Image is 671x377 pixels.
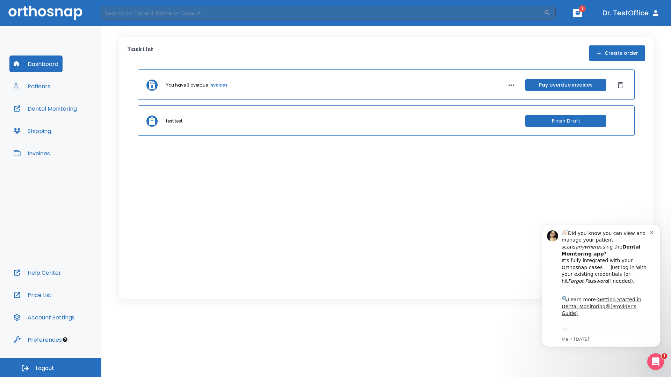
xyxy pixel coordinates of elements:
[589,45,645,61] button: Create order
[9,145,54,162] button: Invoices
[9,100,81,117] button: Dental Monitoring
[30,123,118,129] p: Message from Ma, sent 1w ago
[9,309,79,326] button: Account Settings
[579,5,586,12] span: 1
[166,82,208,88] p: You have 3 overdue
[531,214,671,358] iframe: Intercom notifications message
[209,82,228,88] a: invoices
[9,264,65,281] button: Help Center
[662,353,667,359] span: 1
[8,6,82,20] img: Orthosnap
[9,123,55,139] button: Shipping
[30,114,118,149] div: Download the app: | ​ Let us know if you need help getting started!
[600,7,663,19] button: Dr. TestOffice
[9,331,66,348] button: Preferences
[525,115,606,127] button: Finish Draft
[525,79,606,91] button: Pay overdue invoices
[36,364,54,372] span: Logout
[166,118,182,124] p: test test
[127,45,153,61] p: Task List
[100,6,544,20] input: Search by Patient Name or Case #
[615,80,626,91] button: Dismiss
[647,353,664,370] iframe: Intercom live chat
[118,15,124,21] button: Dismiss notification
[9,56,63,72] button: Dashboard
[62,337,68,343] div: Tooltip anchor
[9,78,55,95] button: Patients
[9,287,56,303] button: Price List
[30,116,93,128] a: App Store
